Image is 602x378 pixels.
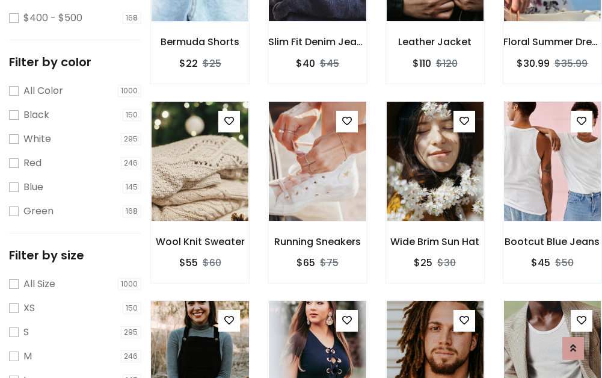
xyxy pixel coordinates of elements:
[386,36,484,48] h6: Leather Jacket
[151,236,249,247] h6: Wool Knit Sweater
[118,85,142,97] span: 1000
[123,109,142,121] span: 150
[121,326,142,338] span: 295
[23,349,32,364] label: M
[121,157,142,169] span: 246
[437,256,456,270] del: $30
[203,256,221,270] del: $60
[414,257,432,268] h6: $25
[121,350,142,362] span: 246
[386,236,484,247] h6: Wide Brim Sun Hat
[503,236,601,247] h6: Bootcut Blue Jeans
[268,36,366,48] h6: Slim Fit Denim Jeans
[320,57,339,70] del: $45
[296,58,315,69] h6: $40
[123,12,142,24] span: 168
[23,84,63,98] label: All Color
[23,277,55,291] label: All Size
[23,301,35,315] label: XS
[503,36,601,48] h6: Floral Summer Dress
[554,57,588,70] del: $35.99
[121,133,142,145] span: 295
[179,257,198,268] h6: $55
[23,11,82,25] label: $400 - $500
[118,278,142,290] span: 1000
[268,236,366,247] h6: Running Sneakers
[23,325,29,339] label: S
[320,256,339,270] del: $75
[531,257,550,268] h6: $45
[151,36,249,48] h6: Bermuda Shorts
[23,204,54,218] label: Green
[517,58,550,69] h6: $30.99
[296,257,315,268] h6: $65
[123,181,142,193] span: 145
[9,248,141,262] h5: Filter by size
[179,58,198,69] h6: $22
[23,156,41,170] label: Red
[413,58,431,69] h6: $110
[123,302,142,314] span: 150
[555,256,574,270] del: $50
[9,55,141,69] h5: Filter by color
[23,132,51,146] label: White
[203,57,221,70] del: $25
[23,108,49,122] label: Black
[123,205,142,217] span: 168
[23,180,43,194] label: Blue
[436,57,458,70] del: $120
